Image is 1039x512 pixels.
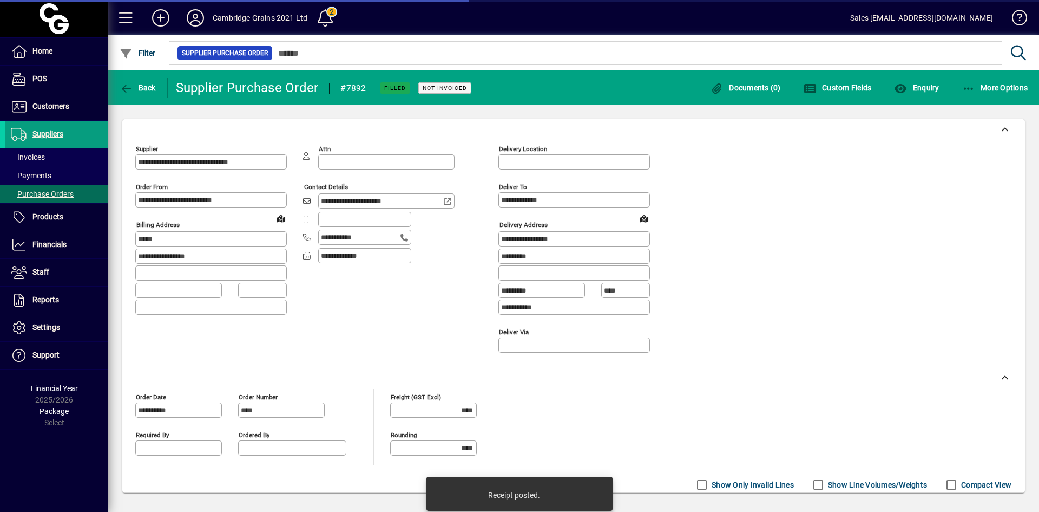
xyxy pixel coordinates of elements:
div: Sales [EMAIL_ADDRESS][DOMAIN_NAME] [850,9,993,27]
span: Reports [32,295,59,304]
button: More Options [959,78,1031,98]
div: Receipt posted. [488,490,540,501]
div: #7892 [340,80,366,97]
mat-label: Attn [319,145,331,153]
button: Custom Fields [801,78,874,98]
app-page-header-button: Back [108,78,168,98]
a: Home [5,38,108,65]
button: Documents (0) [708,78,784,98]
a: Staff [5,259,108,286]
span: Purchase Orders [11,190,74,198]
span: Back [120,83,156,92]
a: Customers [5,93,108,120]
mat-label: Order date [136,393,166,400]
span: Enquiry [894,83,939,92]
span: Financial Year [31,384,78,393]
span: Suppliers [32,129,63,138]
span: Financials [32,240,67,249]
span: Support [32,351,60,359]
button: Back [117,78,159,98]
span: Custom Fields [804,83,872,92]
span: POS [32,74,47,83]
span: Filter [120,49,156,57]
mat-label: Required by [136,431,169,438]
span: Payments [11,171,51,180]
button: Filter [117,43,159,63]
a: Reports [5,287,108,314]
button: Profile [178,8,213,28]
a: Products [5,204,108,231]
span: Supplier Purchase Order [182,48,268,59]
a: Purchase Orders [5,185,108,203]
span: Staff [32,268,49,276]
mat-label: Delivery Location [499,145,547,153]
a: Settings [5,314,108,341]
label: Show Only Invalid Lines [709,479,794,490]
span: Products [32,212,63,221]
button: Add [143,8,178,28]
a: View on map [272,210,290,227]
span: More Options [962,83,1028,92]
span: Not Invoiced [423,85,467,92]
div: Supplier Purchase Order [176,79,319,96]
label: Compact View [959,479,1011,490]
a: Support [5,342,108,369]
label: Show Line Volumes/Weights [826,479,927,490]
mat-label: Ordered by [239,431,269,438]
span: Customers [32,102,69,111]
div: Cambridge Grains 2021 Ltd [213,9,307,27]
span: Settings [32,323,60,332]
mat-label: Deliver via [499,328,529,335]
a: Knowledge Base [1004,2,1025,37]
button: Enquiry [891,78,942,98]
a: Financials [5,231,108,258]
span: Invoices [11,153,45,161]
mat-label: Deliver To [499,183,527,191]
mat-label: Order number [239,393,278,400]
span: Home [32,47,52,55]
span: Documents (0) [711,83,781,92]
a: View on map [635,210,653,227]
a: Invoices [5,148,108,166]
span: Package [40,407,69,416]
a: Payments [5,166,108,185]
mat-label: Supplier [136,145,158,153]
mat-label: Rounding [391,431,417,438]
a: POS [5,66,108,93]
mat-label: Order from [136,183,168,191]
span: Filled [384,85,406,92]
mat-label: Freight (GST excl) [391,393,441,400]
